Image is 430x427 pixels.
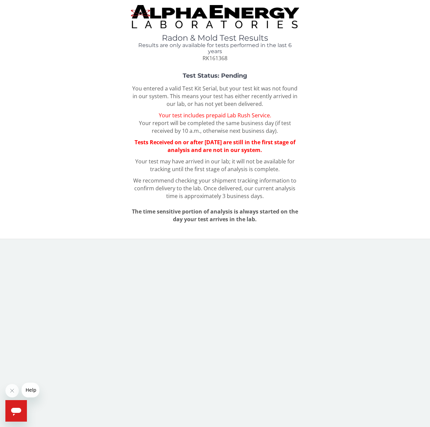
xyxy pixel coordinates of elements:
[133,177,296,192] span: We recommend checking your shipment tracking information to confirm delivery to the lab.
[131,5,299,28] img: TightCrop.jpg
[5,384,19,397] iframe: Close message
[131,158,299,173] p: Your test may have arrived in our lab; it will not be available for tracking until the first stag...
[203,54,227,62] span: RK161368
[131,85,299,108] p: You entered a valid Test Kit Serial, but your test kit was not found in our system. This means yo...
[131,34,299,42] h1: Radon & Mold Test Results
[5,400,27,422] iframe: Button to launch messaging window
[166,185,296,200] span: Once delivered, our current analysis time is approximately 3 business days.
[183,72,247,79] strong: Test Status: Pending
[135,139,295,154] span: Tests Received on or after [DATE] are still in the first stage of analysis and are not in our sys...
[131,112,299,135] p: Your report will be completed the same business day (if test received by 10 a.m., otherwise next ...
[131,42,299,54] h4: Results are only available for tests performed in the last 6 years
[132,208,298,223] span: The time sensitive portion of analysis is always started on the day your test arrives in the lab.
[22,383,39,397] iframe: Message from company
[159,112,271,119] span: Your test includes prepaid Lab Rush Service.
